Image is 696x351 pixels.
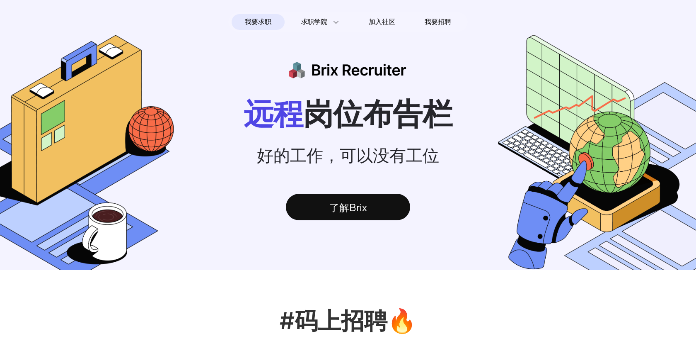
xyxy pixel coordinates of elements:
span: 远程 [244,95,303,132]
span: 加入社区 [369,15,395,29]
span: 我要求职 [245,15,271,29]
span: 我要招聘 [425,17,451,27]
div: 了解Brix [286,194,410,220]
span: 求职学院 [301,17,327,27]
